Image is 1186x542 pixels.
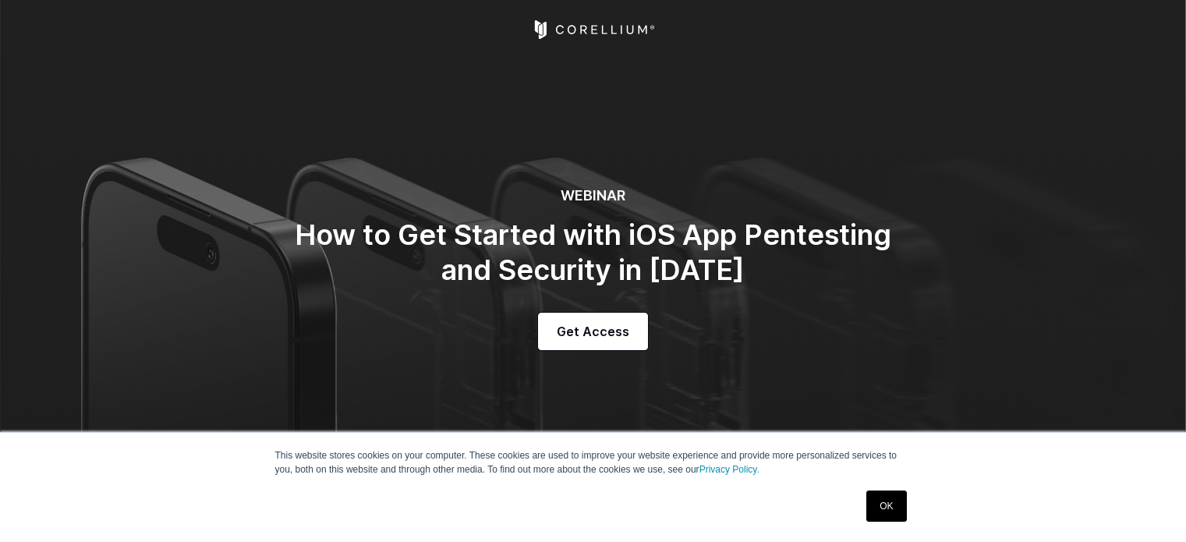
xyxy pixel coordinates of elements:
[531,20,655,39] a: Corellium Home
[699,464,759,475] a: Privacy Policy.
[281,218,905,288] h2: How to Get Started with iOS App Pentesting and Security in [DATE]
[557,322,629,341] span: Get Access
[866,491,906,522] a: OK
[275,448,912,476] p: This website stores cookies on your computer. These cookies are used to improve your website expe...
[281,187,905,205] h6: WEBINAR
[538,313,648,350] a: Get Access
